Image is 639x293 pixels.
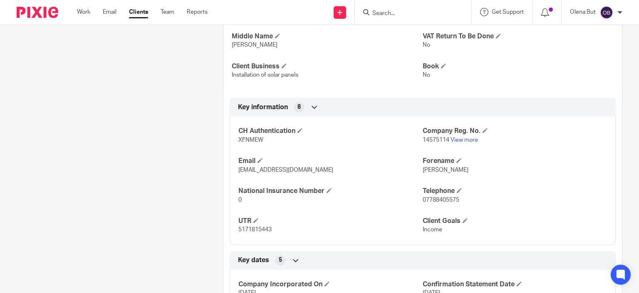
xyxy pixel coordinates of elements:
[238,280,423,289] h4: Company Incorporated On
[238,197,242,203] span: 0
[232,72,298,78] span: Installation of solar panels
[238,187,423,195] h4: National Insurance Number
[238,157,423,165] h4: Email
[600,6,613,19] img: svg%3E
[17,7,58,18] img: Pixie
[232,62,423,71] h4: Client Business
[423,197,459,203] span: 07788405575
[238,127,423,135] h4: CH Authentication
[238,103,288,112] span: Key information
[570,8,596,16] p: Olena But
[423,127,607,135] h4: Company Reg. No.
[423,217,607,225] h4: Client Goals
[129,8,148,16] a: Clients
[103,8,116,16] a: Email
[232,32,423,41] h4: Middle Name
[187,8,208,16] a: Reports
[423,32,614,41] h4: VAT Return To Be Done
[238,167,333,173] span: [EMAIL_ADDRESS][DOMAIN_NAME]
[238,256,269,265] span: Key dates
[238,227,272,233] span: 5171815443
[161,8,174,16] a: Team
[297,103,301,111] span: 8
[372,10,446,18] input: Search
[423,187,607,195] h4: Telephone
[423,62,614,71] h4: Book
[423,280,607,289] h4: Confirmation Statement Date
[423,157,607,165] h4: Forename
[423,137,449,143] span: 14575114
[77,8,90,16] a: Work
[423,42,430,48] span: No
[451,137,478,143] a: View more
[492,9,524,15] span: Get Support
[238,137,263,143] span: XFNMEW
[232,42,277,48] span: [PERSON_NAME]
[423,72,430,78] span: No
[238,217,423,225] h4: UTR
[279,256,282,264] span: 5
[423,167,468,173] span: [PERSON_NAME]
[423,227,442,233] span: Income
